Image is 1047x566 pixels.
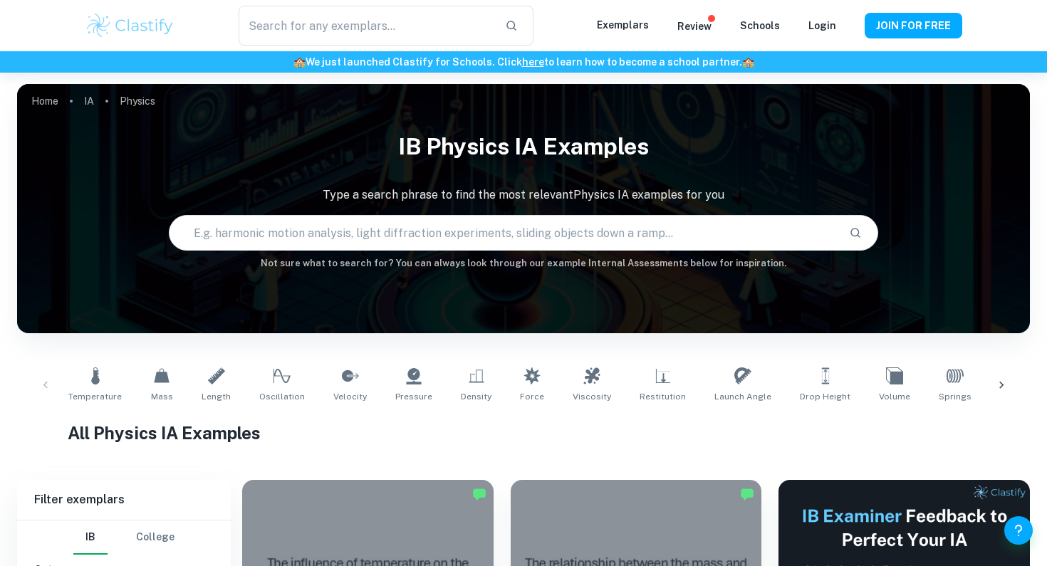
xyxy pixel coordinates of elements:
span: Viscosity [573,390,611,403]
span: 🏫 [742,56,754,68]
span: Oscillation [259,390,305,403]
h1: All Physics IA Examples [68,420,979,446]
a: here [522,56,544,68]
h6: We just launched Clastify for Schools. Click to learn how to become a school partner. [3,54,1044,70]
p: Review [677,19,712,34]
span: Force [520,390,544,403]
span: Temperature [68,390,122,403]
span: Drop Height [800,390,850,403]
img: Marked [740,487,754,501]
span: Launch Angle [714,390,771,403]
span: Density [461,390,491,403]
p: Physics [120,93,155,109]
h1: IB Physics IA examples [17,124,1030,169]
p: Exemplars [597,17,649,33]
span: Pressure [395,390,432,403]
input: E.g. harmonic motion analysis, light diffraction experiments, sliding objects down a ramp... [170,213,837,253]
a: Home [31,91,58,111]
span: 🏫 [293,56,306,68]
span: Springs [939,390,972,403]
span: Length [202,390,231,403]
div: Filter type choice [73,520,174,555]
button: JOIN FOR FREE [865,13,962,38]
span: Mass [151,390,173,403]
a: IA [84,91,94,111]
span: Restitution [640,390,686,403]
span: Volume [879,390,910,403]
a: Login [808,20,836,31]
span: Velocity [333,390,367,403]
input: Search for any exemplars... [239,6,494,46]
img: Marked [472,487,486,501]
button: Search [843,221,868,245]
button: Help and Feedback [1004,516,1033,545]
button: College [136,520,174,555]
p: Type a search phrase to find the most relevant Physics IA examples for you [17,187,1030,204]
a: Schools [740,20,780,31]
button: IB [73,520,108,555]
h6: Filter exemplars [17,480,231,520]
h6: Not sure what to search for? You can always look through our example Internal Assessments below f... [17,256,1030,271]
img: Clastify logo [85,11,175,40]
